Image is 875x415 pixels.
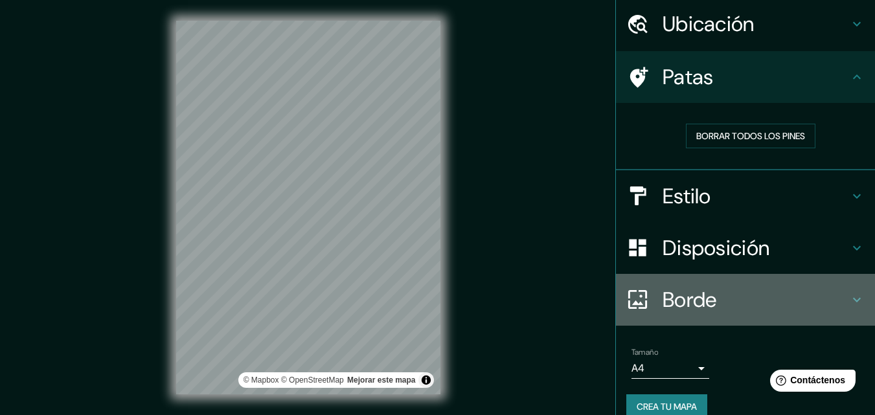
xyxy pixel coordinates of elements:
[347,376,415,385] font: Mejorar este mapa
[347,376,415,385] a: Comentarios sobre el mapa
[616,51,875,103] div: Patas
[631,361,644,375] font: A4
[616,274,875,326] div: Borde
[281,376,344,385] font: © OpenStreetMap
[281,376,344,385] a: Mapa de OpenStreet
[244,376,279,385] font: © Mapbox
[686,124,815,148] button: Borrar todos los pines
[616,222,875,274] div: Disposición
[663,234,769,262] font: Disposición
[696,130,805,142] font: Borrar todos los pines
[637,401,697,412] font: Crea tu mapa
[663,63,714,91] font: Patas
[663,286,717,313] font: Borde
[616,170,875,222] div: Estilo
[176,21,440,394] canvas: Mapa
[418,372,434,388] button: Activar o desactivar atribución
[663,10,755,38] font: Ubicación
[663,183,711,210] font: Estilo
[760,365,861,401] iframe: Lanzador de widgets de ayuda
[244,376,279,385] a: Mapbox
[631,358,709,379] div: A4
[631,347,658,357] font: Tamaño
